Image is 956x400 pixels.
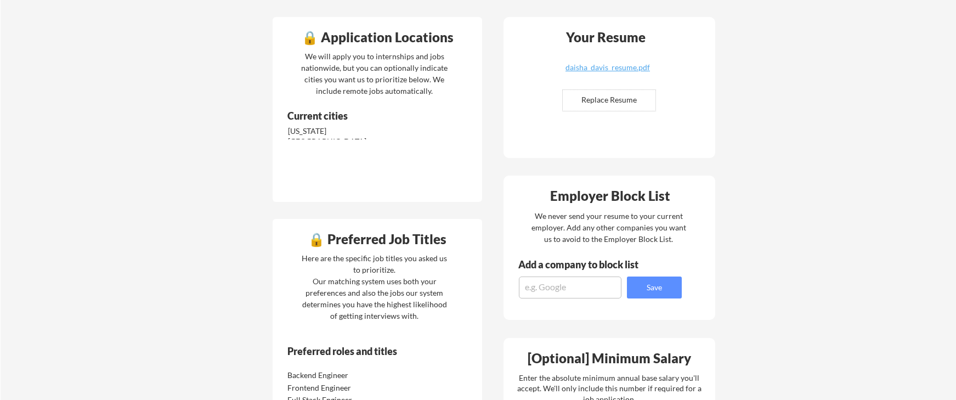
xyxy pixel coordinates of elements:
div: Here are the specific job titles you asked us to prioritize. Our matching system uses both your p... [299,252,450,322]
div: Add a company to block list [518,260,655,269]
div: Preferred roles and titles [287,346,437,356]
div: [US_STATE][GEOGRAPHIC_DATA], [GEOGRAPHIC_DATA] [288,126,404,158]
div: Frontend Engineer [287,382,403,393]
div: Current cities [287,111,439,121]
div: Employer Block List [508,189,712,202]
div: daisha_davis_resume.pdf [542,64,673,71]
div: 🔒 Preferred Job Titles [275,233,479,246]
div: 🔒 Application Locations [275,31,479,44]
div: Backend Engineer [287,370,403,381]
div: [Optional] Minimum Salary [507,352,711,365]
button: Save [627,277,682,298]
div: We will apply you to internships and jobs nationwide, but you can optionally indicate cities you ... [299,50,450,97]
div: Your Resume [551,31,660,44]
a: daisha_davis_resume.pdf [542,64,673,81]
div: We never send your resume to your current employer. Add any other companies you want us to avoid ... [530,210,687,245]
